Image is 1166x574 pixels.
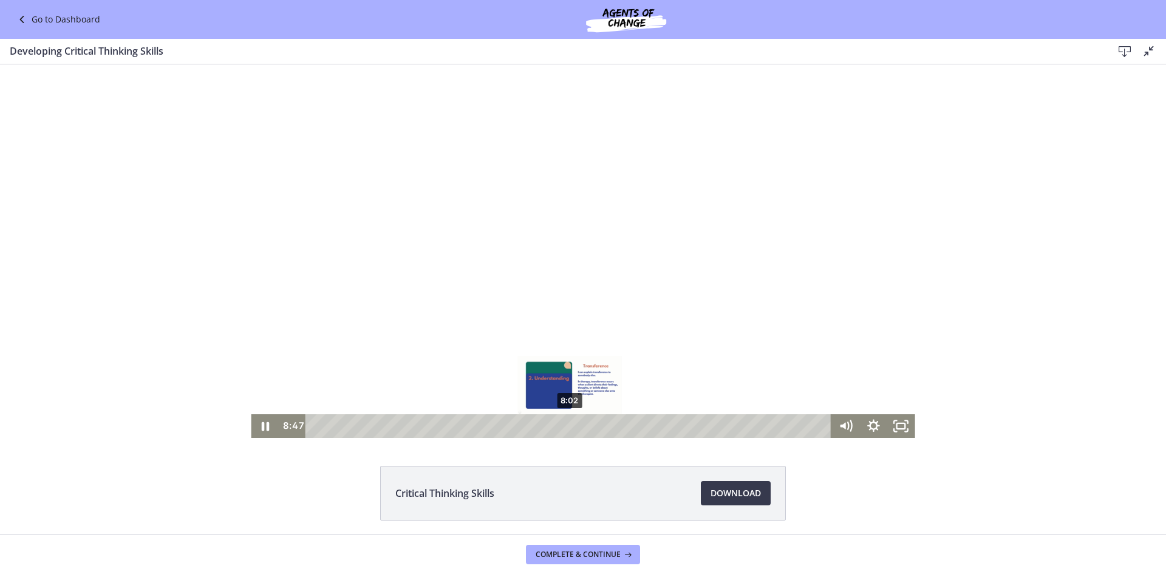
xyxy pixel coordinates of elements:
[887,350,915,374] button: Fullscreen
[536,550,621,559] span: Complete & continue
[526,545,640,564] button: Complete & continue
[832,350,860,374] button: Mute
[10,44,1093,58] h3: Developing Critical Thinking Skills
[15,12,100,27] a: Go to Dashboard
[860,350,888,374] button: Show settings menu
[711,486,761,501] span: Download
[395,486,494,501] span: Critical Thinking Skills
[701,481,771,505] a: Download
[553,5,699,34] img: Agents of Change
[316,350,825,374] div: Playbar
[251,350,279,374] button: Pause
